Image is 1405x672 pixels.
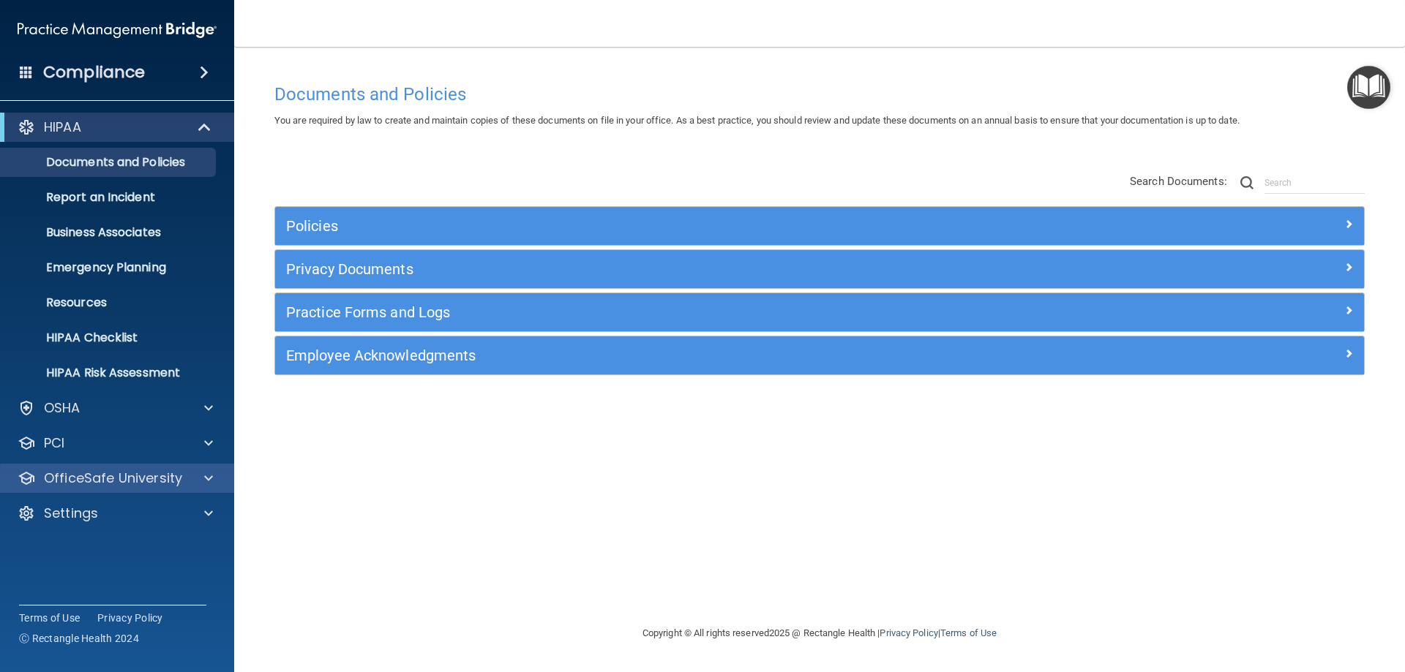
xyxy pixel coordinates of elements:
a: Privacy Policy [880,627,937,638]
a: PCI [18,434,213,452]
span: Search Documents: [1130,175,1227,188]
div: Copyright © All rights reserved 2025 @ Rectangle Health | | [552,610,1087,657]
p: Business Associates [10,225,209,240]
a: Policies [286,214,1353,238]
img: PMB logo [18,15,217,45]
h4: Compliance [43,62,145,83]
p: Resources [10,295,209,310]
p: OSHA [44,399,80,417]
h5: Policies [286,218,1081,234]
span: You are required by law to create and maintain copies of these documents on file in your office. ... [274,115,1240,126]
p: HIPAA Risk Assessment [10,366,209,380]
p: OfficeSafe University [44,469,182,487]
h5: Employee Acknowledgments [286,347,1081,363]
p: Report an Incident [10,190,209,205]
h5: Privacy Documents [286,261,1081,277]
p: Emergency Planning [10,260,209,275]
button: Open Resource Center [1347,66,1390,109]
a: OfficeSafe University [18,469,213,487]
a: Privacy Documents [286,257,1353,281]
a: Employee Acknowledgments [286,344,1353,367]
a: Privacy Policy [97,611,163,625]
img: ic-search.3b580494.png [1240,176,1254,189]
a: Terms of Use [940,627,997,638]
input: Search [1264,172,1365,194]
h4: Documents and Policies [274,85,1365,104]
a: Terms of Use [19,611,80,625]
p: Settings [44,505,98,522]
p: HIPAA Checklist [10,331,209,345]
h5: Practice Forms and Logs [286,304,1081,320]
p: HIPAA [44,118,81,136]
a: OSHA [18,399,213,417]
p: PCI [44,434,64,452]
a: HIPAA [18,118,212,136]
span: Ⓒ Rectangle Health 2024 [19,631,139,646]
p: Documents and Policies [10,155,209,170]
a: Settings [18,505,213,522]
a: Practice Forms and Logs [286,301,1353,324]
